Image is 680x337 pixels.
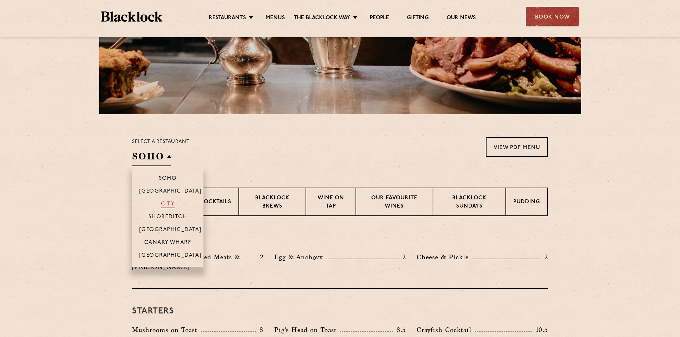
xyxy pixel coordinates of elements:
p: Select a restaurant [132,137,190,147]
a: Gifting [407,15,428,22]
p: Blacklock Sundays [440,194,498,211]
p: 10.5 [532,325,548,335]
p: Our favourite wines [363,194,425,211]
div: Book Now [526,7,579,26]
p: Cocktails [200,198,231,207]
p: Blacklock Brews [246,194,298,211]
a: View PDF Menu [486,137,548,157]
a: Restaurants [209,15,246,22]
a: Our News [447,15,476,22]
p: Egg & Anchovy [274,252,326,262]
p: Crayfish Cocktail [417,325,475,335]
p: Canary Wharf [144,240,191,247]
p: Soho [159,175,177,183]
img: BL_Textured_Logo-footer-cropped.svg [101,11,163,22]
p: [GEOGRAPHIC_DATA] [139,227,202,234]
a: Menus [266,15,285,22]
p: City [161,201,175,208]
p: 8 [256,325,263,335]
p: Mushrooms on Toast [132,325,201,335]
p: Pudding [513,198,540,207]
h2: SOHO [132,150,171,166]
p: [GEOGRAPHIC_DATA] [139,188,202,195]
a: The Blacklock Way [294,15,350,22]
p: Cheese & Pickle [417,252,472,262]
p: Wine on Tap [313,194,348,211]
a: People [370,15,389,22]
p: 8.5 [393,325,406,335]
p: Pig's Head on Toast [274,325,340,335]
h3: Pre Chop Bites [132,234,548,243]
p: Shoreditch [148,214,187,221]
p: [GEOGRAPHIC_DATA] [139,252,202,260]
h3: Starters [132,307,548,316]
p: 2 [256,252,263,262]
p: 2 [541,252,548,262]
p: 2 [399,252,406,262]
